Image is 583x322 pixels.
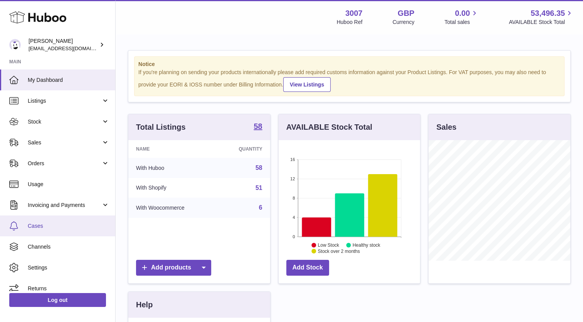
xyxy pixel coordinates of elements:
span: [EMAIL_ADDRESS][DOMAIN_NAME] [29,45,113,51]
div: [PERSON_NAME] [29,37,98,52]
h3: Sales [436,122,456,132]
a: 53,496.35 AVAILABLE Stock Total [509,8,574,26]
span: Listings [28,97,101,105]
text: Healthy stock [353,242,381,248]
a: Log out [9,293,106,307]
span: Orders [28,160,101,167]
td: With Shopify [128,178,216,198]
span: Total sales [444,19,479,26]
a: 58 [255,164,262,171]
a: 51 [255,185,262,191]
text: 16 [290,157,295,162]
span: Sales [28,139,101,146]
span: Returns [28,285,109,292]
span: My Dashboard [28,76,109,84]
img: bevmay@maysama.com [9,39,21,51]
div: Currency [393,19,415,26]
text: Stock over 2 months [318,249,360,254]
th: Name [128,140,216,158]
a: View Listings [283,77,331,92]
text: 12 [290,176,295,181]
span: 53,496.35 [531,8,565,19]
span: Usage [28,181,109,188]
div: If you're planning on sending your products internationally please add required customs informati... [138,69,560,92]
a: 0.00 Total sales [444,8,479,26]
th: Quantity [216,140,270,158]
a: 58 [254,122,262,132]
span: Stock [28,118,101,125]
text: 0 [292,234,295,239]
a: Add products [136,260,211,276]
a: 6 [259,204,262,211]
span: Channels [28,243,109,251]
strong: 58 [254,122,262,130]
strong: GBP [398,8,414,19]
span: AVAILABLE Stock Total [509,19,574,26]
strong: Notice [138,61,560,68]
strong: 3007 [345,8,363,19]
td: With Huboo [128,158,216,178]
span: 0.00 [455,8,470,19]
text: 8 [292,196,295,200]
a: Add Stock [286,260,329,276]
span: Settings [28,264,109,271]
text: Low Stock [318,242,339,248]
text: 4 [292,215,295,220]
td: With Woocommerce [128,198,216,218]
span: Invoicing and Payments [28,202,101,209]
span: Cases [28,222,109,230]
div: Huboo Ref [337,19,363,26]
h3: Total Listings [136,122,186,132]
h3: Help [136,300,153,310]
h3: AVAILABLE Stock Total [286,122,372,132]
